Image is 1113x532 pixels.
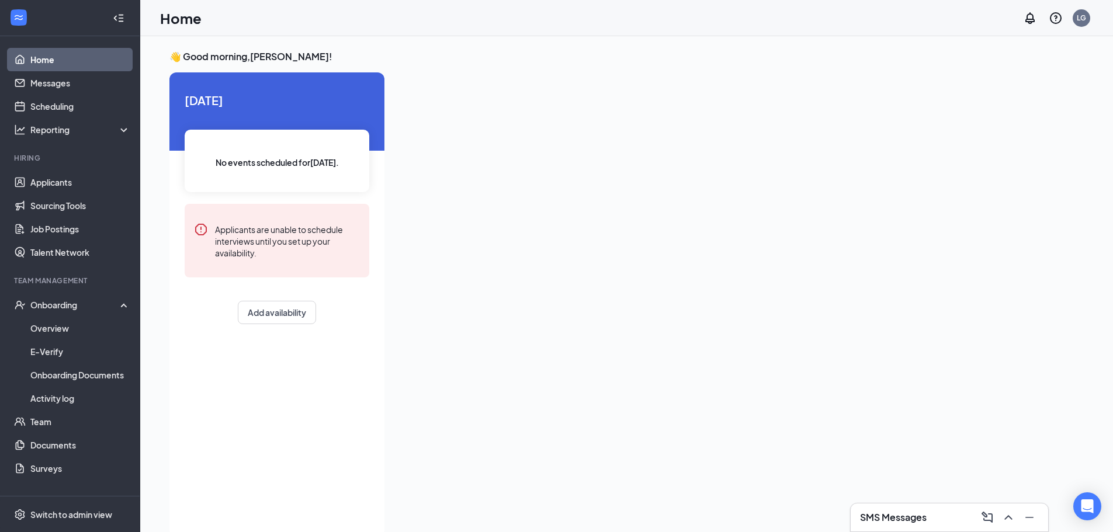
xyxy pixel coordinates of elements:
[14,509,26,520] svg: Settings
[980,510,994,524] svg: ComposeMessage
[30,71,130,95] a: Messages
[185,91,369,109] span: [DATE]
[215,222,360,259] div: Applicants are unable to schedule interviews until you set up your availability.
[14,124,26,135] svg: Analysis
[30,410,130,433] a: Team
[30,241,130,264] a: Talent Network
[30,457,130,480] a: Surveys
[30,433,130,457] a: Documents
[978,508,997,527] button: ComposeMessage
[1077,13,1086,23] div: LG
[30,509,112,520] div: Switch to admin view
[14,299,26,311] svg: UserCheck
[216,156,339,169] span: No events scheduled for [DATE] .
[13,12,25,23] svg: WorkstreamLogo
[30,387,130,410] a: Activity log
[1022,510,1036,524] svg: Minimize
[1073,492,1101,520] div: Open Intercom Messenger
[30,95,130,118] a: Scheduling
[113,12,124,24] svg: Collapse
[14,153,128,163] div: Hiring
[999,508,1018,527] button: ChevronUp
[194,222,208,237] svg: Error
[169,50,1048,63] h3: 👋 Good morning, [PERSON_NAME] !
[30,340,130,363] a: E-Verify
[1001,510,1015,524] svg: ChevronUp
[160,8,202,28] h1: Home
[30,299,120,311] div: Onboarding
[30,124,131,135] div: Reporting
[1020,508,1039,527] button: Minimize
[30,363,130,387] a: Onboarding Documents
[1049,11,1063,25] svg: QuestionInfo
[860,511,927,524] h3: SMS Messages
[30,317,130,340] a: Overview
[30,194,130,217] a: Sourcing Tools
[238,301,316,324] button: Add availability
[14,276,128,286] div: Team Management
[30,171,130,194] a: Applicants
[30,217,130,241] a: Job Postings
[1023,11,1037,25] svg: Notifications
[30,48,130,71] a: Home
